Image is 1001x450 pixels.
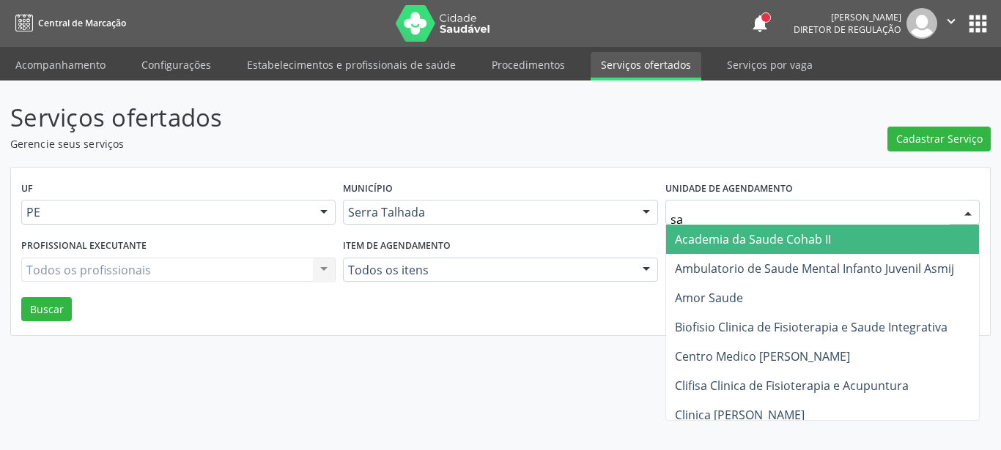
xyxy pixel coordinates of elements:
label: UF [21,178,33,200]
p: Gerencie seus serviços [10,136,697,151]
span: Cadastrar Serviço [896,131,983,146]
span: PE [26,205,306,220]
span: Centro Medico [PERSON_NAME] [675,348,850,364]
span: Biofisio Clinica de Fisioterapia e Saude Integrativa [675,319,948,335]
button: Cadastrar Serviço [887,127,991,151]
span: Central de Marcação [38,17,126,29]
button: notifications [750,13,770,34]
label: Profissional executante [21,235,147,258]
p: Serviços ofertados [10,100,697,136]
a: Acompanhamento [5,52,116,78]
a: Serviços ofertados [591,52,701,80]
button:  [937,8,965,39]
span: Serra Talhada [348,205,627,220]
a: Central de Marcação [10,11,126,35]
a: Estabelecimentos e profissionais de saúde [237,52,466,78]
a: Serviços por vaga [717,52,823,78]
span: Amor Saude [675,290,743,306]
div: [PERSON_NAME] [794,11,901,23]
span: Ambulatorio de Saude Mental Infanto Juvenil Asmij [675,260,954,277]
span: Clifisa Clinica de Fisioterapia e Acupuntura [675,378,909,394]
label: Município [343,178,393,200]
i:  [943,13,959,29]
span: Todos os itens [348,263,627,277]
input: Selecione um estabelecimento [671,205,950,234]
label: Item de agendamento [343,235,451,258]
span: Clinica [PERSON_NAME] [675,407,805,423]
a: Configurações [131,52,221,78]
span: Diretor de regulação [794,23,901,36]
a: Procedimentos [481,52,575,78]
button: Buscar [21,297,72,322]
span: Academia da Saude Cohab II [675,231,831,247]
button: apps [965,11,991,37]
img: img [906,8,937,39]
label: Unidade de agendamento [665,178,793,200]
